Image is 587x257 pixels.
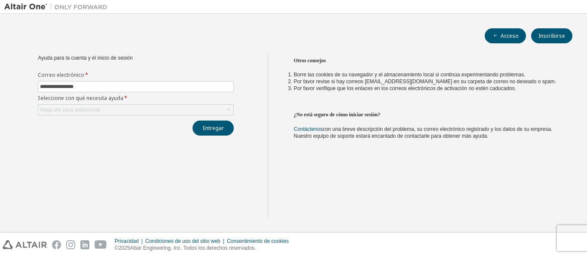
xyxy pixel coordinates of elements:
[294,112,381,118] font: ¿No está seguro de cómo iniciar sesión?
[130,245,256,251] font: Altair Engineering, Inc. Todos los derechos reservados.
[4,3,112,11] img: Altair Uno
[294,72,526,78] font: Borre las cookies de su navegador y el almacenamiento local si continúa experimentando problemas.
[95,240,107,249] img: youtube.svg
[3,240,47,249] img: altair_logo.svg
[38,105,233,115] div: Haga clic para seleccionar
[119,245,130,251] font: 2025
[485,28,526,43] button: Acceso
[38,55,133,61] font: Ayuda para la cuenta y el inicio de sesión
[531,28,572,43] button: Inscribirse
[227,238,289,244] font: Consentimiento de cookies
[294,85,517,91] font: Por favor verifique que los enlaces en los correos electrónicos de activación no estén caducados.
[115,238,139,244] font: Privacidad
[294,79,556,85] font: Por favor revise si hay correos [EMAIL_ADDRESS][DOMAIN_NAME] en su carpeta de correo no deseado o...
[203,124,224,132] font: Entregar
[80,240,89,249] img: linkedin.svg
[294,126,553,139] font: con una breve descripción del problema, su correo electrónico registrado y los datos de su empres...
[145,238,220,244] font: Condiciones de uso del sitio web
[294,57,326,63] font: Otros consejos
[538,32,565,39] font: Inscribirse
[193,121,234,136] button: Entregar
[115,245,119,251] font: ©
[40,107,101,113] font: Haga clic para seleccionar
[501,32,519,39] font: Acceso
[52,240,61,249] img: facebook.svg
[66,240,75,249] img: instagram.svg
[38,94,123,102] font: Seleccione con qué necesita ayuda
[38,71,84,79] font: Correo electrónico
[294,126,323,132] a: Contáctenos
